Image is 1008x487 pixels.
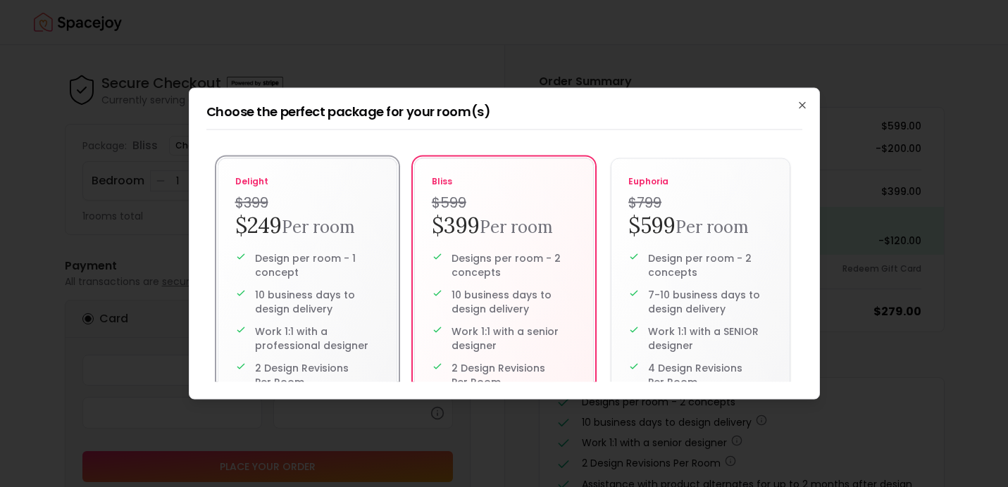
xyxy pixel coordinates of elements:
[648,324,773,353] p: Work 1:1 with a SENIOR designer
[255,251,380,279] p: Design per room - 1 concept
[648,251,773,279] p: Design per room - 2 concepts
[255,361,380,389] p: 2 Design Revisions Per Room
[206,106,802,118] h2: Choose the perfect package for your room(s)
[648,361,773,389] p: 4 Design Revisions Per Room
[282,216,355,238] small: Per room
[235,193,380,213] h4: $399
[676,216,749,238] small: Per room
[628,176,773,187] p: euphoria
[255,288,380,316] p: 10 business days to design delivery
[628,213,773,240] h2: $599
[628,193,773,213] h4: $799
[648,288,773,316] p: 7-10 business days to design delivery
[235,176,380,187] p: delight
[235,213,380,240] h2: $249
[255,324,380,353] p: Work 1:1 with a professional designer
